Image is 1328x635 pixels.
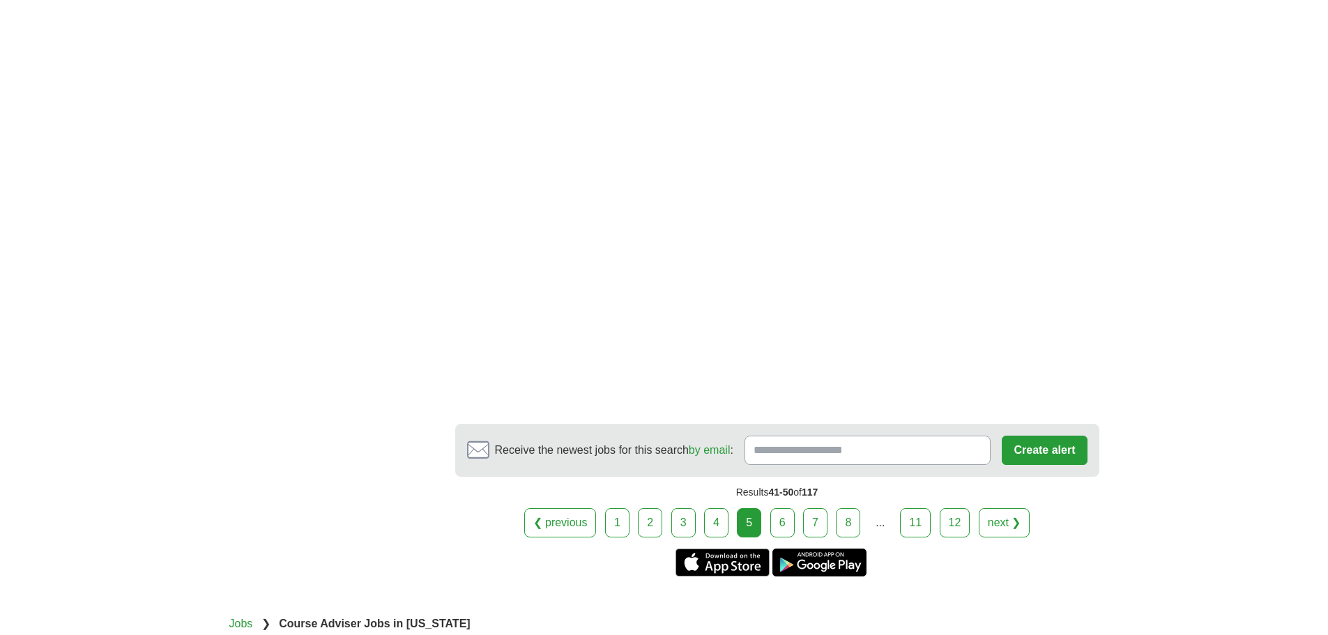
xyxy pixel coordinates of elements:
a: 3 [671,508,696,537]
span: 41-50 [768,487,793,498]
a: 7 [803,508,827,537]
a: 6 [770,508,795,537]
strong: Course Adviser Jobs in [US_STATE] [279,618,470,629]
a: Jobs [229,618,253,629]
a: Get the Android app [772,549,867,576]
span: ❯ [261,618,270,629]
a: 4 [704,508,728,537]
div: ... [867,509,894,537]
a: 11 [900,508,931,537]
a: 2 [638,508,662,537]
a: 1 [605,508,629,537]
a: ❮ previous [524,508,597,537]
button: Create alert [1002,436,1087,465]
span: Receive the newest jobs for this search : [495,442,733,459]
div: 5 [737,508,761,537]
a: 8 [836,508,860,537]
a: 12 [940,508,970,537]
span: 117 [802,487,818,498]
a: by email [689,444,731,456]
a: Get the iPhone app [676,549,770,576]
a: next ❯ [979,508,1030,537]
div: Results of [455,477,1099,508]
